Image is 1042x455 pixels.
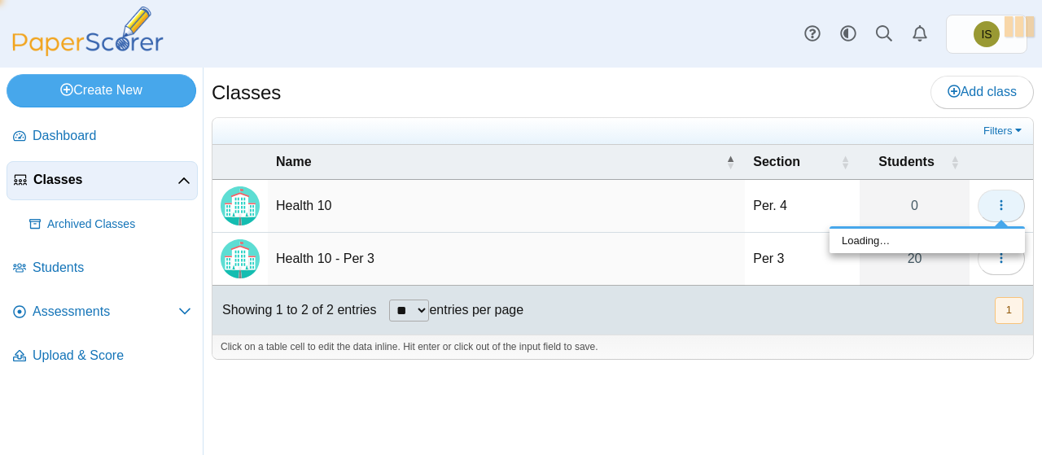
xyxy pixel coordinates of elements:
div: Showing 1 to 2 of 2 entries [212,286,376,335]
a: 20 [860,233,970,285]
a: Archived Classes [23,205,198,244]
a: Assessments [7,293,198,332]
img: Locally created class [221,186,260,225]
span: Isaiah Sexton [981,28,992,40]
td: Health 10 - Per 3 [268,233,745,286]
nav: pagination [993,297,1023,324]
a: Add class [930,76,1034,108]
a: Isaiah Sexton [946,15,1027,54]
h1: Classes [212,79,281,107]
td: Health 10 [268,180,745,233]
div: Click on a table cell to edit the data inline. Hit enter or click out of the input field to save. [212,335,1033,359]
label: entries per page [429,303,523,317]
span: Section [753,155,800,168]
span: Classes [33,171,177,189]
a: Dashboard [7,117,198,156]
span: Add class [948,85,1017,98]
span: Assessments [33,303,178,321]
img: Locally created class [221,239,260,278]
span: Isaiah Sexton [974,21,1000,47]
span: Students [878,155,934,168]
span: Upload & Score [33,347,191,365]
span: Name : Activate to invert sorting [725,145,735,179]
div: Loading… [830,229,1025,253]
a: PaperScorer [7,45,169,59]
td: Per 3 [745,233,860,286]
a: Classes [7,161,198,200]
img: PaperScorer [7,7,169,56]
span: Archived Classes [47,217,191,233]
td: Per. 4 [745,180,860,233]
a: Create New [7,74,196,107]
a: Alerts [902,16,938,52]
a: Upload & Score [7,337,198,376]
a: Filters [979,123,1029,139]
span: Name [276,155,312,168]
span: Students : Activate to sort [950,145,960,179]
span: Students [33,259,191,277]
a: 0 [860,180,970,232]
button: 1 [995,297,1023,324]
span: Section : Activate to sort [840,145,850,179]
a: Students [7,249,198,288]
span: Dashboard [33,127,191,145]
